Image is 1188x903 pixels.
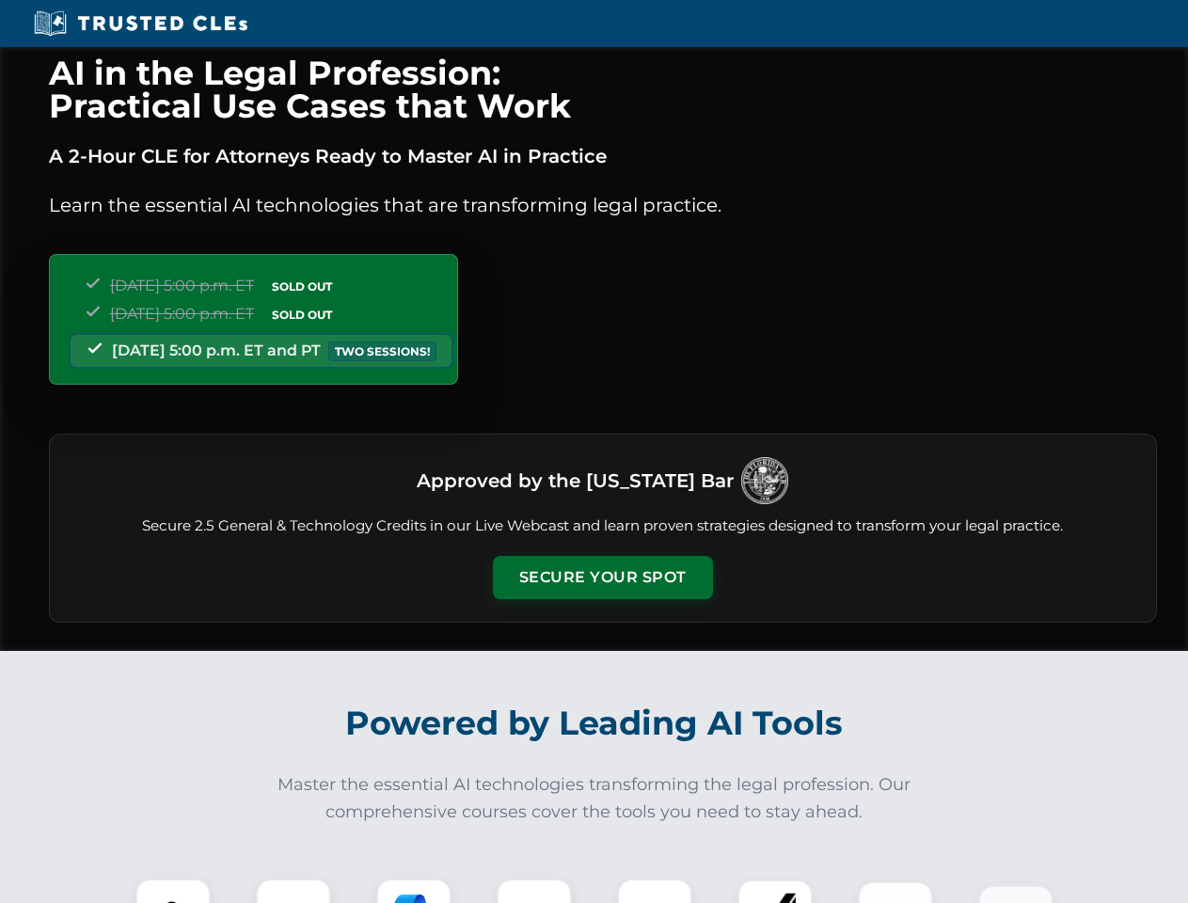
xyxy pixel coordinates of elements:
span: SOLD OUT [265,277,339,296]
p: Master the essential AI technologies transforming the legal profession. Our comprehensive courses... [265,771,924,826]
p: Secure 2.5 General & Technology Credits in our Live Webcast and learn proven strategies designed ... [72,515,1133,537]
h1: AI in the Legal Profession: Practical Use Cases that Work [49,56,1157,122]
span: SOLD OUT [265,305,339,325]
h3: Approved by the [US_STATE] Bar [417,464,734,498]
p: Learn the essential AI technologies that are transforming legal practice. [49,190,1157,220]
img: Logo [741,457,788,504]
p: A 2-Hour CLE for Attorneys Ready to Master AI in Practice [49,141,1157,171]
img: Trusted CLEs [28,9,253,38]
button: Secure Your Spot [493,556,713,599]
span: [DATE] 5:00 p.m. ET [110,277,254,294]
h2: Powered by Leading AI Tools [73,690,1116,756]
span: [DATE] 5:00 p.m. ET [110,305,254,323]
